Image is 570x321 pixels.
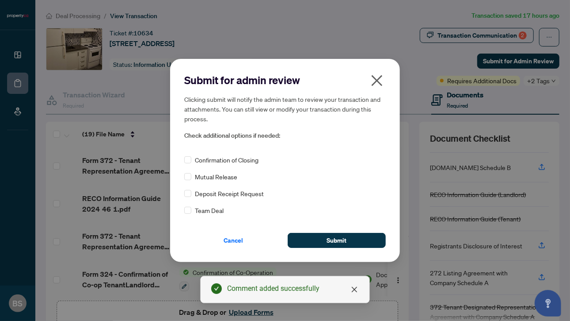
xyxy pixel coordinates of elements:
[195,172,237,182] span: Mutual Release
[350,285,359,294] a: Close
[327,233,347,248] span: Submit
[370,73,384,88] span: close
[351,286,358,293] span: close
[195,155,258,165] span: Confirmation of Closing
[288,233,386,248] button: Submit
[195,189,264,198] span: Deposit Receipt Request
[184,233,282,248] button: Cancel
[184,94,386,124] h5: Clicking submit will notify the admin team to review your transaction and attachments. You can st...
[211,283,222,294] span: check-circle
[224,233,243,248] span: Cancel
[184,131,386,141] span: Check additional options if needed:
[184,73,386,87] h2: Submit for admin review
[227,283,359,294] div: Comment added successfully
[535,290,561,317] button: Open asap
[195,205,224,215] span: Team Deal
